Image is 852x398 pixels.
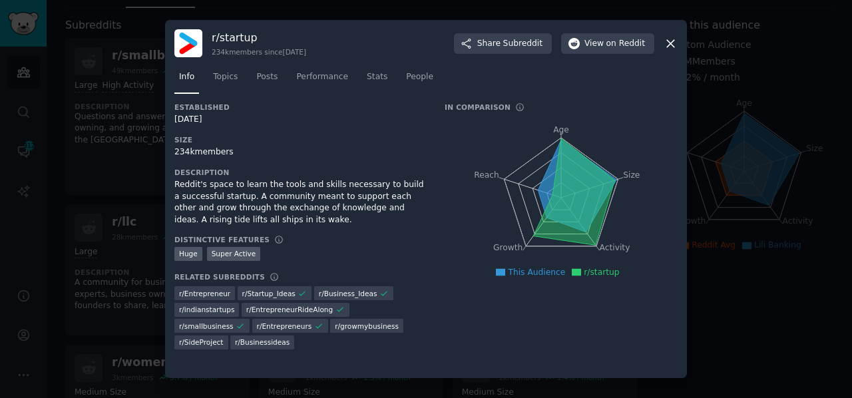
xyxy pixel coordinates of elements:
[208,67,242,94] a: Topics
[179,305,234,314] span: r/ indianstartups
[561,33,654,55] button: Viewon Reddit
[252,67,282,94] a: Posts
[445,102,511,112] h3: In Comparison
[367,71,387,83] span: Stats
[179,289,230,298] span: r/ Entrepreneur
[503,38,542,50] span: Subreddit
[584,268,619,277] span: r/startup
[454,33,552,55] button: ShareSubreddit
[174,168,426,177] h3: Description
[212,31,306,45] h3: r/ startup
[256,71,278,83] span: Posts
[623,170,640,180] tspan: Size
[477,38,542,50] span: Share
[174,135,426,144] h3: Size
[174,235,270,244] h3: Distinctive Features
[213,71,238,83] span: Topics
[235,337,290,347] span: r/ Businessideas
[319,289,377,298] span: r/ Business_Ideas
[179,321,234,331] span: r/ smallbusiness
[401,67,438,94] a: People
[242,289,296,298] span: r/ Startup_Ideas
[174,272,265,282] h3: Related Subreddits
[296,71,348,83] span: Performance
[600,244,630,253] tspan: Activity
[606,38,645,50] span: on Reddit
[508,268,565,277] span: This Audience
[474,170,499,180] tspan: Reach
[179,71,194,83] span: Info
[493,244,523,253] tspan: Growth
[174,114,426,126] div: [DATE]
[257,321,312,331] span: r/ Entrepreneurs
[292,67,353,94] a: Performance
[212,47,306,57] div: 234k members since [DATE]
[174,67,199,94] a: Info
[179,337,224,347] span: r/ SideProject
[335,321,399,331] span: r/ growmybusiness
[406,71,433,83] span: People
[174,29,202,57] img: startup
[246,305,333,314] span: r/ EntrepreneurRideAlong
[174,146,426,158] div: 234k members
[174,179,426,226] div: Reddit's space to learn the tools and skills necessary to build a successful startup. A community...
[174,247,202,261] div: Huge
[584,38,645,50] span: View
[174,102,426,112] h3: Established
[207,247,261,261] div: Super Active
[553,125,569,134] tspan: Age
[362,67,392,94] a: Stats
